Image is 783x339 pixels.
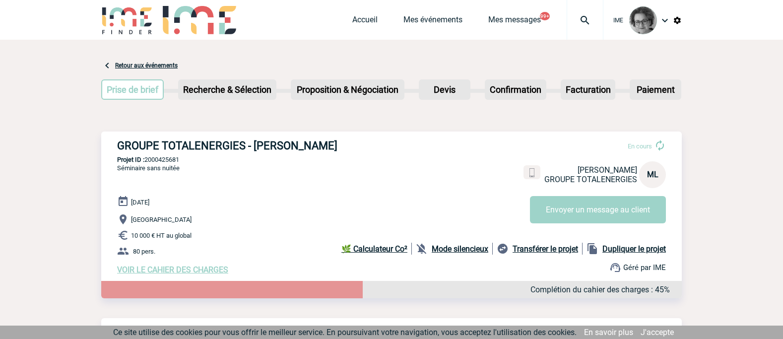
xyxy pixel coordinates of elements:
[602,244,666,254] b: Dupliquer le projet
[584,328,633,337] a: En savoir plus
[133,248,155,255] span: 80 pers.
[540,12,550,20] button: 99+
[513,244,578,254] b: Transférer le projet
[486,80,545,99] p: Confirmation
[117,139,415,152] h3: GROUPE TOTALENERGIES - [PERSON_NAME]
[488,15,541,29] a: Mes messages
[341,244,407,254] b: 🌿 Calculateur Co²
[628,142,652,150] span: En cours
[587,243,598,255] img: file_copy-black-24dp.png
[101,156,682,163] p: 2000425681
[623,263,666,272] span: Géré par IME
[562,80,615,99] p: Facturation
[403,15,462,29] a: Mes événements
[420,80,469,99] p: Devis
[609,262,621,273] img: support.png
[432,244,488,254] b: Mode silencieux
[641,328,674,337] a: J'accepte
[115,62,178,69] a: Retour aux événements
[527,168,536,177] img: portable.png
[131,199,149,206] span: [DATE]
[631,80,680,99] p: Paiement
[102,80,163,99] p: Prise de brief
[647,170,658,179] span: ML
[292,80,403,99] p: Proposition & Négociation
[117,164,180,172] span: Séminaire sans nuitée
[341,243,412,255] a: 🌿 Calculateur Co²
[629,6,657,34] img: 101028-0.jpg
[544,175,637,184] span: GROUPE TOTALENERGIES
[613,17,623,24] span: IME
[578,165,637,175] span: [PERSON_NAME]
[113,328,577,337] span: Ce site utilise des cookies pour vous offrir le meilleur service. En poursuivant votre navigation...
[101,6,153,34] img: IME-Finder
[131,232,192,239] span: 10 000 € HT au global
[131,216,192,223] span: [GEOGRAPHIC_DATA]
[530,196,666,223] button: Envoyer un message au client
[117,156,144,163] b: Projet ID :
[352,15,378,29] a: Accueil
[117,265,228,274] a: VOIR LE CAHIER DES CHARGES
[179,80,275,99] p: Recherche & Sélection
